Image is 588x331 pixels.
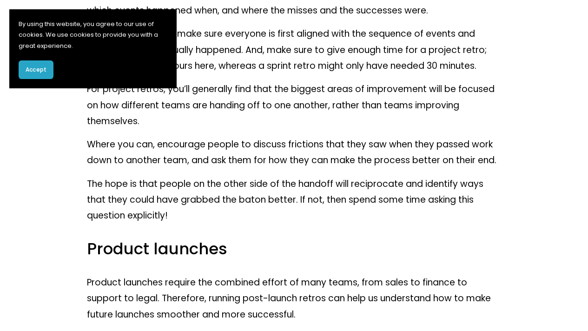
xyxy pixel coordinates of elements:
p: Where you can, encourage people to discuss frictions that they saw when they passed work down to ... [87,137,502,169]
span: Accept [26,66,46,74]
p: The hope is that people on the other side of the handoff will reciprocate and identify ways that ... [87,176,502,224]
button: Accept [19,60,53,79]
p: For project retros, you’ll generally find that the biggest areas of improvement will be focused o... [87,81,502,129]
h3: Product launches [87,238,502,260]
section: Cookie banner [9,9,177,88]
p: Product launches require the combined effort of many teams, from sales to finance to support to l... [87,275,502,323]
p: In the retrospective, make sure everyone is first aligned with the sequence of events and milesto... [87,26,502,74]
p: By using this website, you agree to our use of cookies. We use cookies to provide you with a grea... [19,19,167,51]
